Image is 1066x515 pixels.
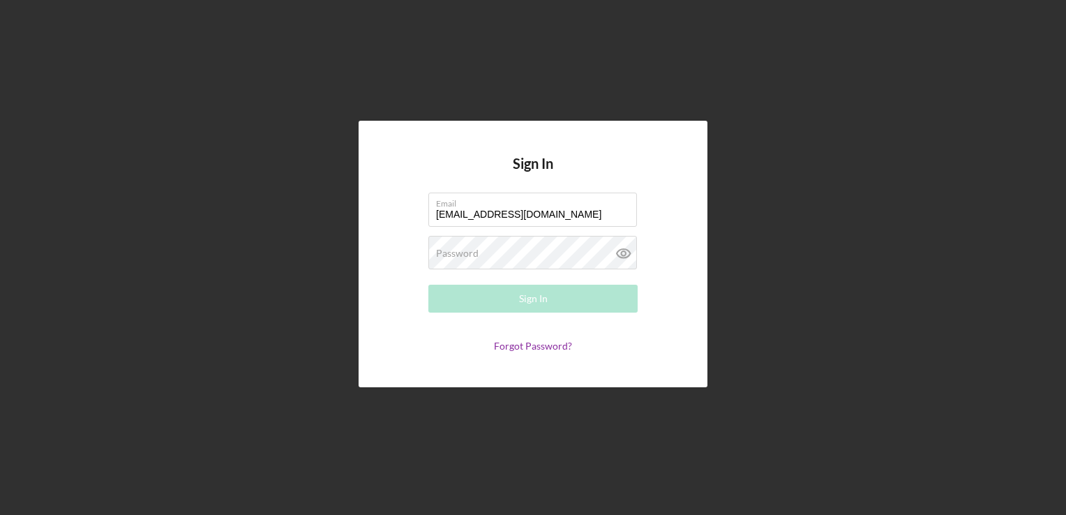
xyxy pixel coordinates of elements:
button: Sign In [428,285,638,313]
label: Email [436,193,637,209]
h4: Sign In [513,156,553,193]
div: Sign In [519,285,548,313]
label: Password [436,248,479,259]
a: Forgot Password? [494,340,572,352]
